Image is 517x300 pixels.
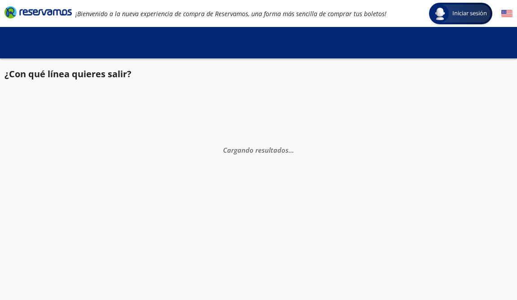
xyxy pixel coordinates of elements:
span: Iniciar sesión [449,9,491,18]
span: . [292,146,294,154]
button: English [501,8,513,19]
i: Brand Logo [4,5,72,19]
a: Brand Logo [4,5,72,22]
span: . [289,146,290,154]
p: ¿Con qué línea quieres salir? [4,67,131,81]
em: Cargando resultados [223,146,294,154]
span: . [290,146,292,154]
em: ¡Bienvenido a la nueva experiencia de compra de Reservamos, una forma más sencilla de comprar tus... [75,9,386,18]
